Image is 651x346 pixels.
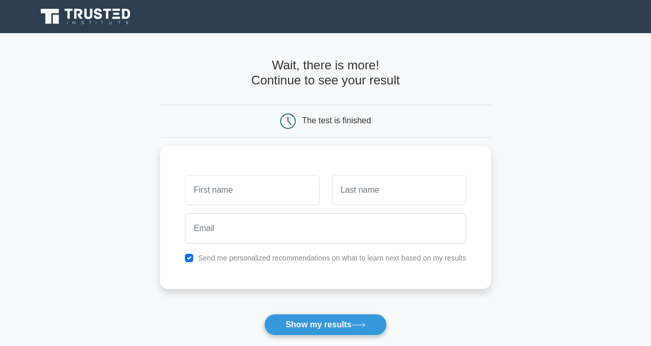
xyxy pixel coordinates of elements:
label: Send me personalized recommendations on what to learn next based on my results [198,254,466,262]
input: Email [185,213,466,243]
button: Show my results [264,314,386,336]
input: Last name [332,175,466,205]
div: The test is finished [302,116,371,125]
input: First name [185,175,319,205]
h4: Wait, there is more! Continue to see your result [160,58,491,88]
